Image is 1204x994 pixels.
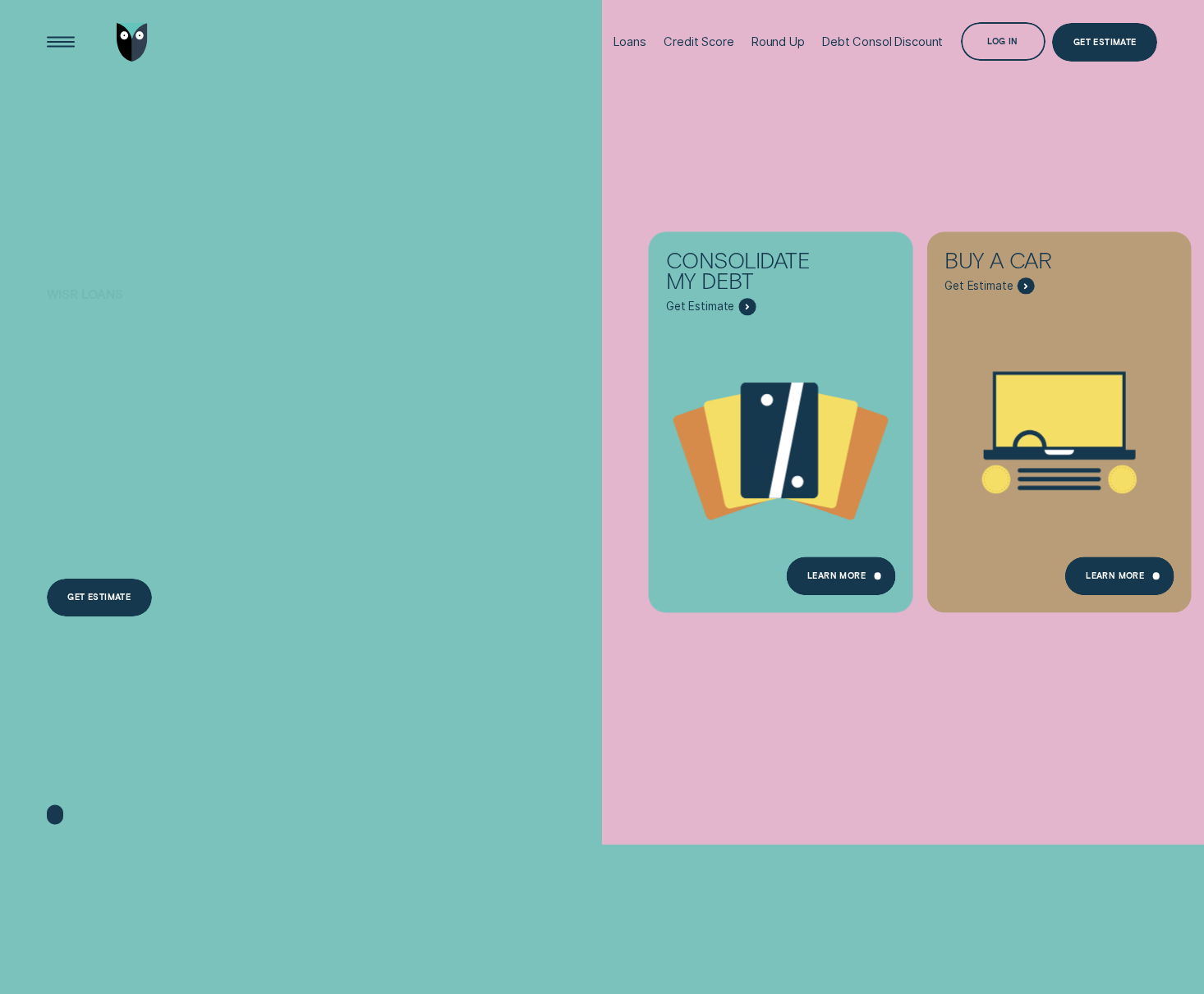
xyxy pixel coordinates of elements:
div: Debt Consol Discount [822,34,943,49]
a: Buy a car - Learn more [927,232,1192,602]
div: Credit Score [664,34,733,49]
div: Round Up [751,34,805,49]
span: Get Estimate [666,300,734,314]
a: Get estimate [47,579,152,616]
h4: For the stuff that can't wait [47,300,371,476]
a: Consolidate my debt - Learn more [649,232,913,602]
a: Get Estimate [1052,23,1157,61]
a: Learn more [786,557,895,595]
a: Learn More [1064,557,1174,595]
div: Loans [613,34,646,49]
div: Buy a car [944,250,1114,277]
span: Get Estimate [944,279,1013,293]
button: Log in [961,22,1045,60]
button: Open Menu [42,23,80,61]
h1: Wisr loans [47,288,371,327]
div: Consolidate my debt [666,250,835,299]
img: Wisr [117,23,149,61]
